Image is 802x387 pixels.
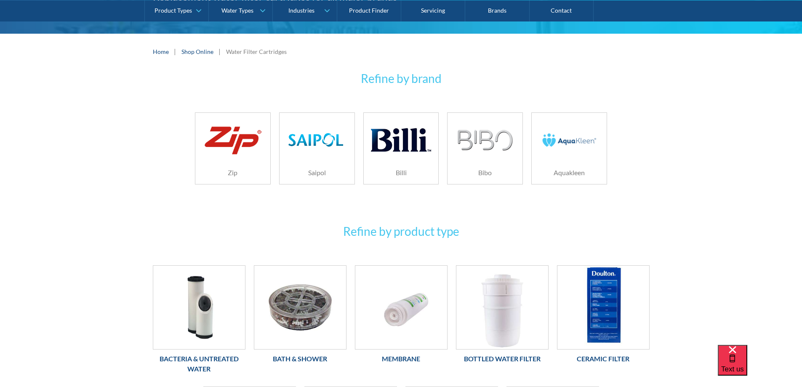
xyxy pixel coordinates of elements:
h6: Billi [364,168,439,178]
img: Bacteria & Untreated Water [153,266,245,349]
h3: Refine by product type [153,222,650,240]
img: Membrane [355,266,447,349]
h6: Saipol [280,168,354,178]
h6: Ceramic Filter [557,354,650,364]
h6: Bottled Water Filter [456,354,549,364]
img: Bibo [457,130,513,151]
h6: Bibo [448,168,522,178]
img: Bottled Water Filter [456,266,548,349]
div: | [173,46,177,56]
a: MembraneMembrane [355,265,448,368]
img: Bath & Shower [254,266,346,349]
iframe: podium webchat widget bubble [718,345,802,387]
img: Ceramic Filter [557,266,649,349]
a: AquakleenAquakleen [531,112,607,184]
div: Water Types [221,7,253,14]
div: Product Types [155,7,192,14]
img: Billi [371,120,431,160]
h6: Bath & Shower [254,354,346,364]
h6: Bacteria & Untreated Water [153,354,245,374]
h6: Membrane [355,354,448,364]
a: Bacteria & Untreated WaterBacteria & Untreated Water [153,265,245,378]
div: Industries [288,7,314,14]
div: Water Filter Cartridges [226,47,287,56]
a: BiboBibo [447,112,523,184]
img: Aquakleen [539,120,599,160]
a: SaipolSaipol [279,112,355,184]
a: ZipZip [195,112,271,184]
div: | [218,46,222,56]
a: Shop Online [181,47,213,56]
h6: Aquakleen [532,168,607,178]
img: Saipol [287,131,346,149]
a: Home [153,47,169,56]
h6: Zip [195,168,270,178]
img: Zip [203,122,263,158]
h3: Refine by brand [153,69,650,87]
a: Bottled Water FilterBottled Water Filter [456,265,549,368]
a: Ceramic Filter Ceramic Filter [557,265,650,368]
a: Bath & ShowerBath & Shower [254,265,346,368]
a: BilliBilli [363,112,439,184]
